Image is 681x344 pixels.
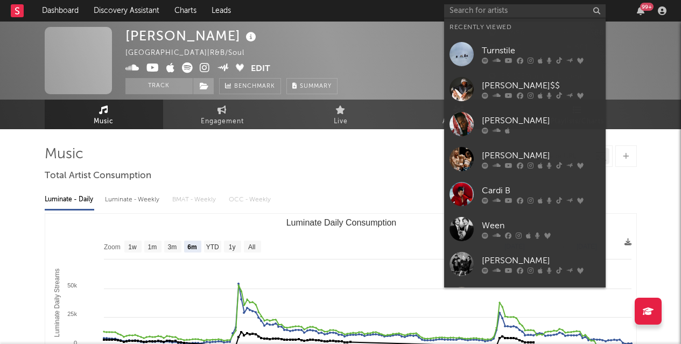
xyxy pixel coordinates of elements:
a: [PERSON_NAME] [444,142,606,177]
span: Audience [443,115,475,128]
div: [PERSON_NAME]$$ [482,79,600,92]
text: Luminate Daily Streams [53,269,60,337]
text: 3m [167,243,177,251]
a: Benchmark [219,78,281,94]
a: Audience [400,100,518,129]
button: Edit [251,62,270,76]
text: 25k [67,311,77,317]
a: Ween [444,212,606,247]
a: Music [45,100,163,129]
a: Turnstile [444,37,606,72]
button: Track [125,78,193,94]
text: Luminate Daily Consumption [286,218,396,227]
text: 50k [67,282,77,289]
div: Recently Viewed [450,21,600,34]
span: Music [94,115,114,128]
a: Engagement [163,100,282,129]
text: Zoom [104,243,121,251]
div: Luminate - Weekly [105,191,162,209]
div: Ween [482,219,600,232]
div: Cardi B [482,184,600,197]
text: 1y [228,243,235,251]
div: [GEOGRAPHIC_DATA] | R&B/Soul [125,47,257,60]
button: 99+ [637,6,644,15]
a: [PERSON_NAME] [444,107,606,142]
a: [PERSON_NAME]$$ [444,72,606,107]
div: [PERSON_NAME] [482,149,600,162]
text: All [248,243,255,251]
button: Summary [286,78,338,94]
a: Live [282,100,400,129]
a: Cardi B [444,177,606,212]
div: [PERSON_NAME] [482,254,600,267]
span: Benchmark [234,80,275,93]
div: [PERSON_NAME] [482,114,600,127]
div: Luminate - Daily [45,191,94,209]
a: Shaboozey [444,282,606,317]
text: 1w [128,243,137,251]
text: YTD [206,243,219,251]
text: 1m [148,243,157,251]
a: [PERSON_NAME] [444,247,606,282]
span: Live [334,115,348,128]
div: 99 + [640,3,654,11]
text: 6m [187,243,196,251]
span: Total Artist Consumption [45,170,151,182]
input: Search for artists [444,4,606,18]
span: Engagement [201,115,244,128]
span: Summary [300,83,332,89]
div: Turnstile [482,44,600,57]
div: [PERSON_NAME] [125,27,259,45]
